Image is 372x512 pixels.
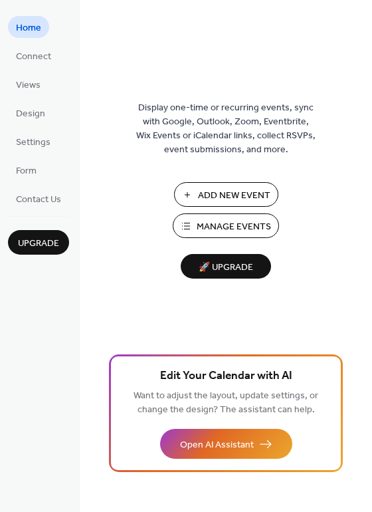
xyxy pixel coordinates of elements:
[8,73,48,95] a: Views
[8,45,59,66] a: Connect
[8,16,49,38] a: Home
[174,182,278,207] button: Add New Event
[16,50,51,64] span: Connect
[18,237,59,251] span: Upgrade
[8,102,53,124] a: Design
[16,21,41,35] span: Home
[16,136,50,150] span: Settings
[8,159,45,181] a: Form
[16,107,45,121] span: Design
[173,213,279,238] button: Manage Events
[181,254,271,279] button: 🚀 Upgrade
[197,220,271,234] span: Manage Events
[16,164,37,178] span: Form
[160,429,292,459] button: Open AI Assistant
[8,130,58,152] a: Settings
[16,193,61,207] span: Contact Us
[8,230,69,255] button: Upgrade
[160,367,292,386] span: Edit Your Calendar with AI
[180,438,254,452] span: Open AI Assistant
[16,78,41,92] span: Views
[136,101,316,157] span: Display one-time or recurring events, sync with Google, Outlook, Zoom, Eventbrite, Wix Events or ...
[134,387,318,419] span: Want to adjust the layout, update settings, or change the design? The assistant can help.
[198,189,270,203] span: Add New Event
[189,259,263,277] span: 🚀 Upgrade
[8,188,69,209] a: Contact Us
